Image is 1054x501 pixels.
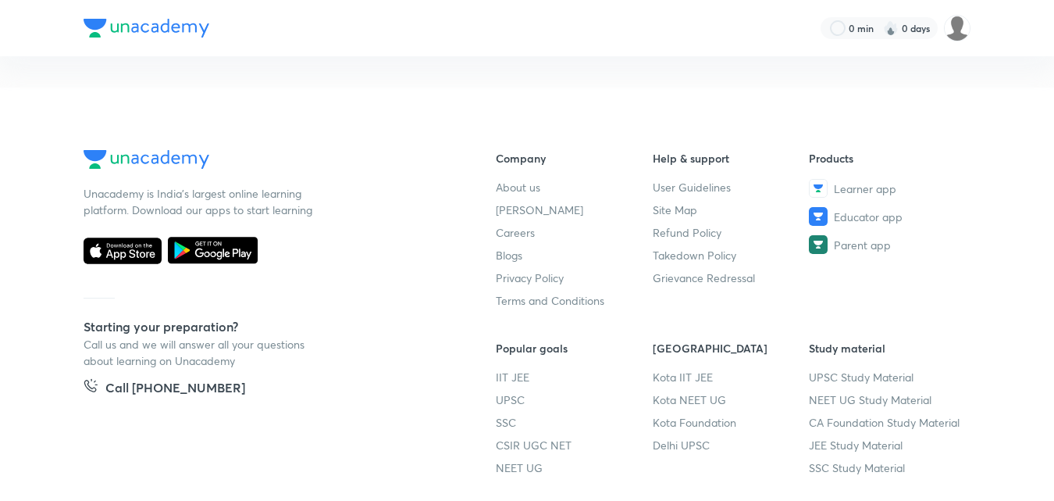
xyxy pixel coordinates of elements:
a: Parent app [809,235,966,254]
a: NEET UG [496,460,653,476]
a: Learner app [809,179,966,198]
a: Careers [496,224,653,241]
a: JEE Study Material [809,437,966,453]
a: CA Foundation Study Material [809,414,966,431]
a: UPSC Study Material [809,369,966,385]
img: Company Logo [84,150,209,169]
a: CSIR UGC NET [496,437,653,453]
a: Company Logo [84,150,446,173]
a: Educator app [809,207,966,226]
h6: Popular goals [496,340,653,356]
img: Learner app [809,179,828,198]
a: Kota IIT JEE [653,369,810,385]
h6: Company [496,150,653,166]
img: Company Logo [84,19,209,38]
a: Grievance Redressal [653,270,810,286]
a: About us [496,179,653,195]
span: Careers [496,224,535,241]
img: renuka [944,15,970,41]
span: Learner app [834,181,896,197]
a: IIT JEE [496,369,653,385]
a: Terms and Conditions [496,292,653,309]
a: Kota NEET UG [653,392,810,408]
img: streak [883,20,899,36]
h5: Call [PHONE_NUMBER] [105,378,245,400]
span: Educator app [834,209,903,225]
a: NEET UG Study Material [809,392,966,408]
a: Takedown Policy [653,247,810,263]
a: SSC [496,414,653,431]
p: Unacademy is India’s largest online learning platform. Download our apps to start learning [84,185,318,218]
img: Parent app [809,235,828,254]
a: Site Map [653,202,810,218]
a: Blogs [496,247,653,263]
h6: [GEOGRAPHIC_DATA] [653,340,810,356]
h6: Products [809,150,966,166]
span: Parent app [834,237,891,253]
a: Call [PHONE_NUMBER] [84,378,245,400]
img: Educator app [809,207,828,226]
h6: Study material [809,340,966,356]
h5: Starting your preparation? [84,317,446,336]
p: Call us and we will answer all your questions about learning on Unacademy [84,336,318,369]
a: Privacy Policy [496,270,653,286]
h6: Help & support [653,150,810,166]
a: Delhi UPSC [653,437,810,453]
a: Kota Foundation [653,414,810,431]
a: Refund Policy [653,224,810,241]
a: User Guidelines [653,179,810,195]
a: UPSC [496,392,653,408]
a: [PERSON_NAME] [496,202,653,218]
a: SSC Study Material [809,460,966,476]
